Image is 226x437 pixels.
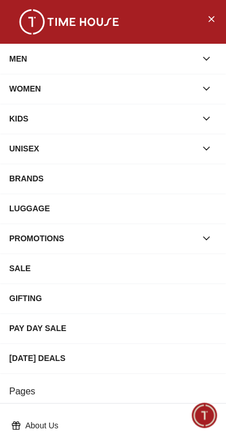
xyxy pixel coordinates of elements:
div: [DATE] DEALS [9,348,217,368]
div: KIDS [9,108,196,129]
div: WOMEN [9,78,196,99]
div: SALE [9,258,217,279]
div: PAY DAY SALE [9,318,217,339]
div: PROMOTIONS [9,228,196,249]
div: UNISEX [9,138,196,159]
div: GIFTING [9,288,217,309]
div: BRANDS [9,168,217,189]
button: Close Menu [202,9,220,28]
div: Chat Widget [192,403,217,428]
p: About Us [25,420,210,431]
img: ... [12,9,127,35]
div: LUGGAGE [9,198,217,219]
div: MEN [9,48,196,69]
